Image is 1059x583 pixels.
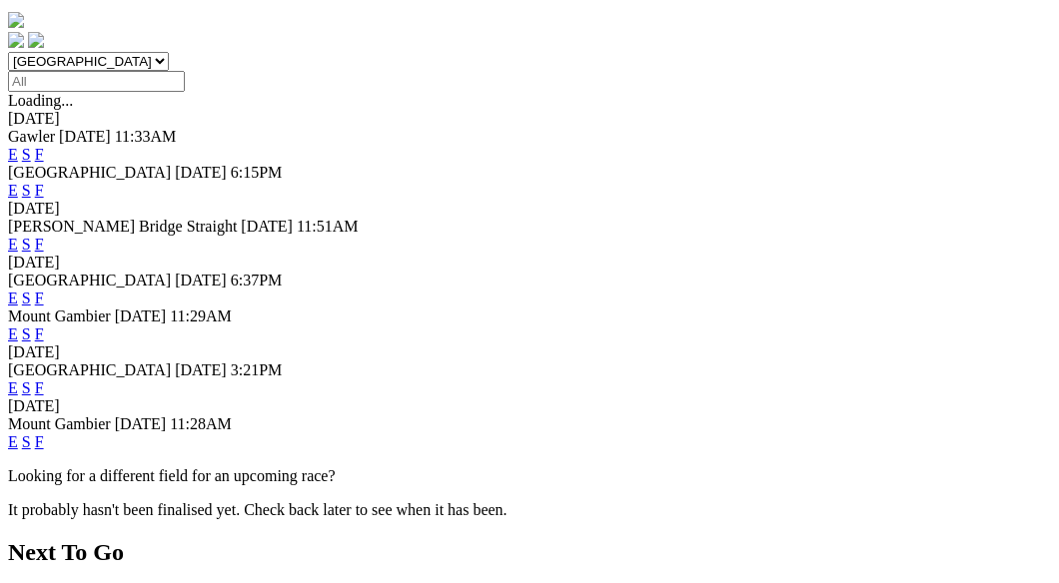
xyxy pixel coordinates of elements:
[8,32,24,48] img: facebook.svg
[8,92,73,109] span: Loading...
[170,307,232,324] span: 11:29AM
[8,379,18,396] a: E
[22,182,31,199] a: S
[22,236,31,253] a: S
[35,379,44,396] a: F
[22,379,31,396] a: S
[8,182,18,199] a: E
[35,290,44,306] a: F
[22,290,31,306] a: S
[8,501,508,518] partial: It probably hasn't been finalised yet. Check back later to see when it has been.
[8,343,1051,361] div: [DATE]
[175,361,227,378] span: [DATE]
[175,164,227,181] span: [DATE]
[175,272,227,289] span: [DATE]
[8,539,1051,566] h2: Next To Go
[231,272,283,289] span: 6:37PM
[59,128,111,145] span: [DATE]
[8,290,18,306] a: E
[8,397,1051,415] div: [DATE]
[8,236,18,253] a: E
[8,71,185,92] input: Select date
[8,164,171,181] span: [GEOGRAPHIC_DATA]
[8,415,111,432] span: Mount Gambier
[8,254,1051,272] div: [DATE]
[35,146,44,163] a: F
[8,361,171,378] span: [GEOGRAPHIC_DATA]
[35,182,44,199] a: F
[115,307,167,324] span: [DATE]
[8,467,1051,485] p: Looking for a different field for an upcoming race?
[231,164,283,181] span: 6:15PM
[170,415,232,432] span: 11:28AM
[22,146,31,163] a: S
[28,32,44,48] img: twitter.svg
[8,307,111,324] span: Mount Gambier
[115,128,177,145] span: 11:33AM
[8,325,18,342] a: E
[8,128,55,145] span: Gawler
[8,12,24,28] img: logo-grsa-white.png
[8,200,1051,218] div: [DATE]
[231,361,283,378] span: 3:21PM
[22,325,31,342] a: S
[22,433,31,450] a: S
[8,272,171,289] span: [GEOGRAPHIC_DATA]
[8,146,18,163] a: E
[8,110,1051,128] div: [DATE]
[35,325,44,342] a: F
[35,236,44,253] a: F
[8,218,237,235] span: [PERSON_NAME] Bridge Straight
[35,433,44,450] a: F
[297,218,359,235] span: 11:51AM
[115,415,167,432] span: [DATE]
[241,218,293,235] span: [DATE]
[8,433,18,450] a: E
